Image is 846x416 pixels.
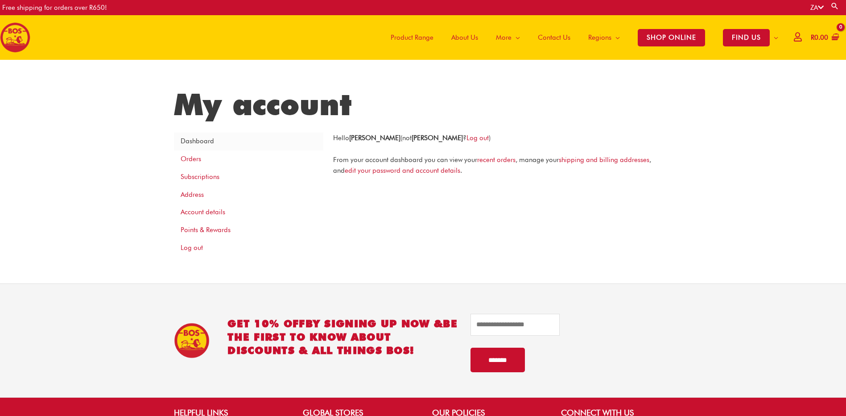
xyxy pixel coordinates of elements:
img: BOS Ice Tea [174,323,210,358]
span: About Us [451,24,478,51]
span: Contact Us [538,24,570,51]
a: Address [174,186,323,204]
strong: [PERSON_NAME] [412,134,463,142]
nav: Site Navigation [375,15,787,60]
p: Hello (not ? ) [333,133,672,144]
a: Contact Us [529,15,579,60]
a: View Shopping Cart, empty [809,28,839,48]
span: Regions [588,24,611,51]
a: SHOP ONLINE [629,15,714,60]
a: shipping and billing addresses [559,156,649,164]
a: Dashboard [174,133,323,150]
a: Log out [174,239,323,257]
strong: [PERSON_NAME] [349,134,400,142]
a: Regions [579,15,629,60]
a: Product Range [382,15,442,60]
span: SHOP ONLINE [638,29,705,46]
a: recent orders [477,156,516,164]
a: Log out [466,134,489,142]
a: More [487,15,529,60]
h2: GET 10% OFF be the first to know about discounts & all things BOS! [227,317,458,357]
a: Search button [830,2,839,10]
h1: My account [174,87,672,122]
span: R [811,33,814,42]
a: Orders [174,150,323,168]
span: Product Range [391,24,433,51]
a: Points & Rewards [174,221,323,239]
p: From your account dashboard you can view your , manage your , and . [333,154,672,177]
a: ZA [810,4,824,12]
span: FIND US [723,29,770,46]
a: About Us [442,15,487,60]
nav: Account pages [174,133,323,257]
a: Account details [174,204,323,221]
a: edit your password and account details [345,166,460,175]
span: More [496,24,512,51]
bdi: 0.00 [811,33,828,42]
span: BY SIGNING UP NOW & [305,317,443,329]
a: Subscriptions [174,168,323,186]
